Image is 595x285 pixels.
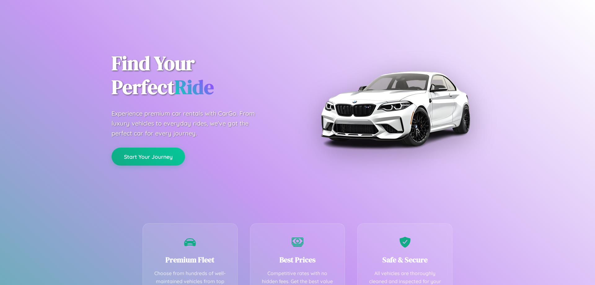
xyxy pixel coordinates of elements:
[152,255,228,265] h3: Premium Fleet
[112,148,185,166] button: Start Your Journey
[112,51,288,99] h1: Find Your Perfect
[112,109,267,138] p: Experience premium car rentals with CarGo. From luxury vehicles to everyday rides, we've got the ...
[174,73,214,100] span: Ride
[318,31,473,186] img: Premium BMW car rental vehicle
[367,255,443,265] h3: Safe & Secure
[260,255,336,265] h3: Best Prices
